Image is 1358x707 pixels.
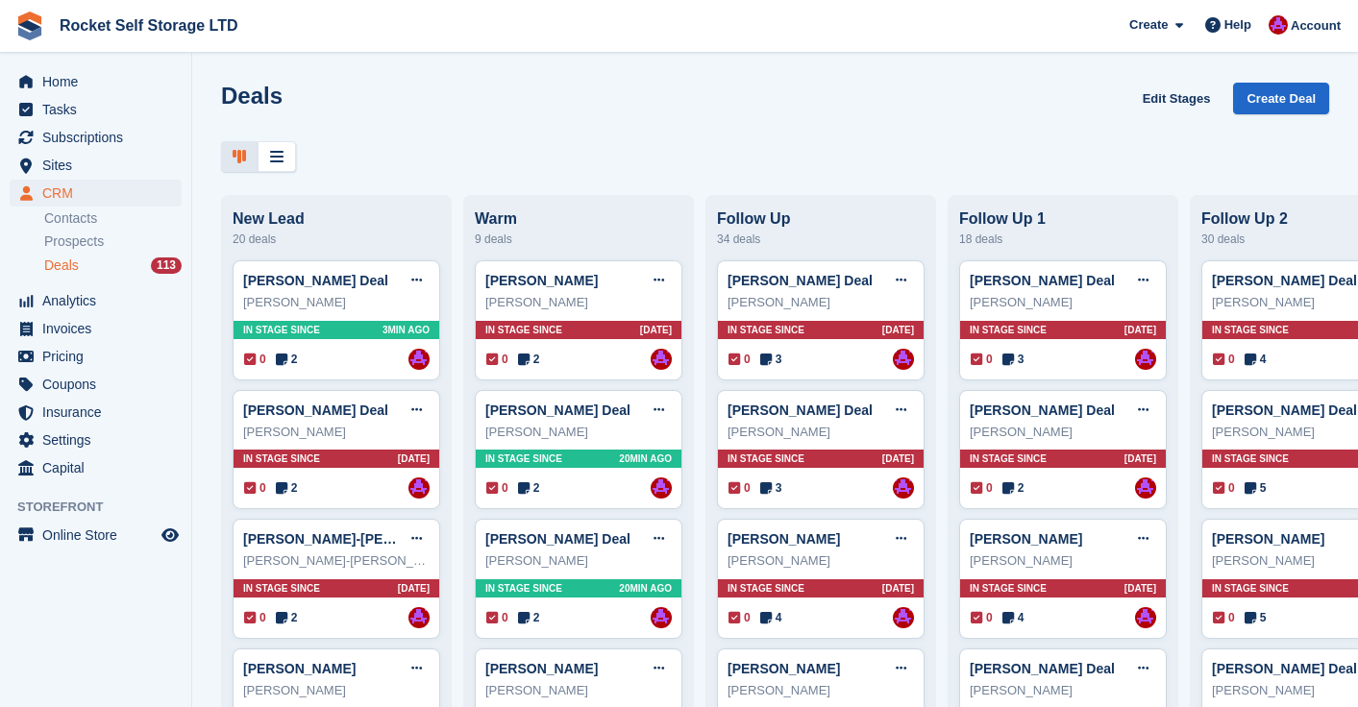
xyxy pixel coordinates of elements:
[717,210,925,228] div: Follow Up
[243,293,430,312] div: [PERSON_NAME]
[1212,273,1357,288] a: [PERSON_NAME] Deal
[42,96,158,123] span: Tasks
[893,477,914,499] img: Lee Tresadern
[1002,351,1025,368] span: 3
[970,661,1115,676] a: [PERSON_NAME] Deal
[651,607,672,628] a: Lee Tresadern
[970,551,1156,571] div: [PERSON_NAME]
[728,581,804,596] span: In stage since
[971,609,993,626] span: 0
[619,581,672,596] span: 20MIN AGO
[1212,323,1289,337] span: In stage since
[619,451,672,466] span: 20MIN AGO
[1212,531,1324,547] a: [PERSON_NAME]
[882,581,914,596] span: [DATE]
[42,315,158,342] span: Invoices
[1245,351,1267,368] span: 4
[243,423,430,442] div: [PERSON_NAME]
[728,451,804,466] span: In stage since
[1269,15,1288,35] img: Lee Tresadern
[485,581,562,596] span: In stage since
[42,522,158,549] span: Online Store
[10,522,182,549] a: menu
[518,479,540,497] span: 2
[42,287,158,314] span: Analytics
[243,451,320,466] span: In stage since
[408,349,430,370] img: Lee Tresadern
[42,343,158,370] span: Pricing
[233,210,440,228] div: New Lead
[243,581,320,596] span: In stage since
[485,661,598,676] a: [PERSON_NAME]
[1212,661,1357,676] a: [PERSON_NAME] Deal
[728,351,751,368] span: 0
[42,124,158,151] span: Subscriptions
[42,399,158,426] span: Insurance
[42,454,158,481] span: Capital
[728,681,914,700] div: [PERSON_NAME]
[42,68,158,95] span: Home
[959,210,1167,228] div: Follow Up 1
[518,351,540,368] span: 2
[383,323,430,337] span: 3MIN AGO
[717,228,925,251] div: 34 deals
[408,477,430,499] a: Lee Tresadern
[243,551,430,571] div: [PERSON_NAME]-[PERSON_NAME]
[42,180,158,207] span: CRM
[728,293,914,312] div: [PERSON_NAME]
[485,293,672,312] div: [PERSON_NAME]
[728,479,751,497] span: 0
[486,351,508,368] span: 0
[970,451,1047,466] span: In stage since
[10,68,182,95] a: menu
[10,124,182,151] a: menu
[276,609,298,626] span: 2
[243,273,388,288] a: [PERSON_NAME] Deal
[651,349,672,370] img: Lee Tresadern
[42,152,158,179] span: Sites
[10,287,182,314] a: menu
[485,323,562,337] span: In stage since
[970,293,1156,312] div: [PERSON_NAME]
[1135,477,1156,499] img: Lee Tresadern
[398,451,430,466] span: [DATE]
[882,323,914,337] span: [DATE]
[760,609,782,626] span: 4
[728,402,873,418] a: [PERSON_NAME] Deal
[233,228,440,251] div: 20 deals
[760,351,782,368] span: 3
[1002,479,1025,497] span: 2
[486,479,508,497] span: 0
[1224,15,1251,35] span: Help
[893,349,914,370] img: Lee Tresadern
[10,180,182,207] a: menu
[1135,349,1156,370] img: Lee Tresadern
[408,607,430,628] a: Lee Tresadern
[10,399,182,426] a: menu
[970,323,1047,337] span: In stage since
[44,256,79,275] span: Deals
[728,609,751,626] span: 0
[1129,15,1168,35] span: Create
[486,609,508,626] span: 0
[1135,607,1156,628] a: Lee Tresadern
[221,83,283,109] h1: Deals
[971,479,993,497] span: 0
[243,323,320,337] span: In stage since
[17,498,191,517] span: Storefront
[243,531,506,547] a: [PERSON_NAME]-[PERSON_NAME] Deal
[10,152,182,179] a: menu
[44,232,182,252] a: Prospects
[398,581,430,596] span: [DATE]
[52,10,246,41] a: Rocket Self Storage LTD
[485,531,630,547] a: [PERSON_NAME] Deal
[475,228,682,251] div: 9 deals
[893,607,914,628] img: Lee Tresadern
[15,12,44,40] img: stora-icon-8386f47178a22dfd0bd8f6a31ec36ba5ce8667c1dd55bd0f319d3a0aa187defe.svg
[244,609,266,626] span: 0
[244,351,266,368] span: 0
